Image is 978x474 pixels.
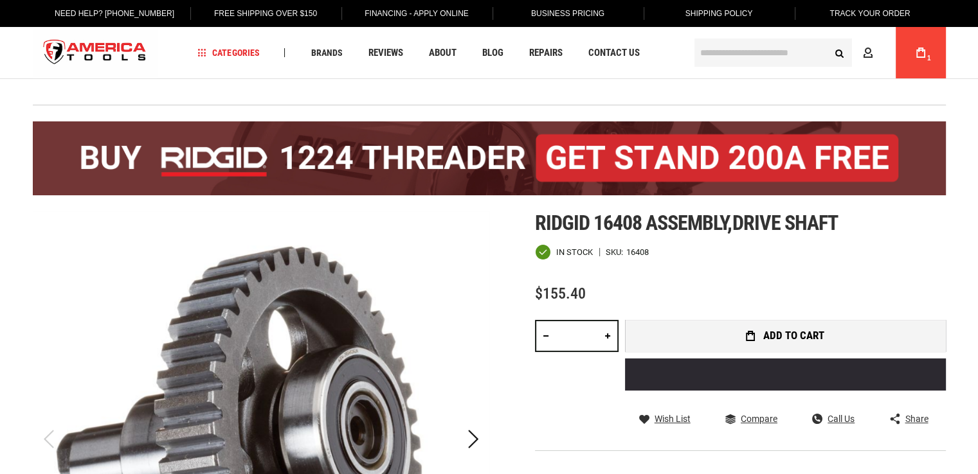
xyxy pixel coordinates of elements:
img: America Tools [33,29,158,77]
span: In stock [556,248,593,256]
span: Categories [197,48,259,57]
span: Share [905,414,928,423]
span: Call Us [828,414,855,423]
span: About [428,48,456,58]
span: 1 [927,55,931,62]
div: Availability [535,244,593,260]
span: Add to Cart [763,330,824,341]
span: Contact Us [588,48,639,58]
strong: SKU [606,248,626,256]
img: BOGO: Buy the RIDGID® 1224 Threader (26092), get the 92467 200A Stand FREE! [33,121,946,195]
span: $155.40 [535,285,586,303]
a: store logo [33,29,158,77]
a: 1 [909,27,933,78]
a: About [422,44,462,62]
span: Brands [311,48,342,57]
a: Blog [476,44,509,62]
span: Shipping Policy [685,9,753,18]
a: Brands [305,44,348,62]
a: Call Us [812,413,855,425]
a: Compare [725,413,777,425]
span: Compare [741,414,777,423]
a: Wish List [639,413,691,425]
span: Repairs [529,48,562,58]
a: Contact Us [582,44,645,62]
a: Repairs [523,44,568,62]
button: Add to Cart [625,320,946,352]
div: 16408 [626,248,649,256]
span: Blog [482,48,503,58]
a: Reviews [362,44,408,62]
span: Ridgid 16408 assembly,drive shaft [535,211,838,235]
button: Search [828,40,852,65]
span: Wish List [655,414,691,423]
a: Categories [192,44,265,62]
span: Reviews [368,48,403,58]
